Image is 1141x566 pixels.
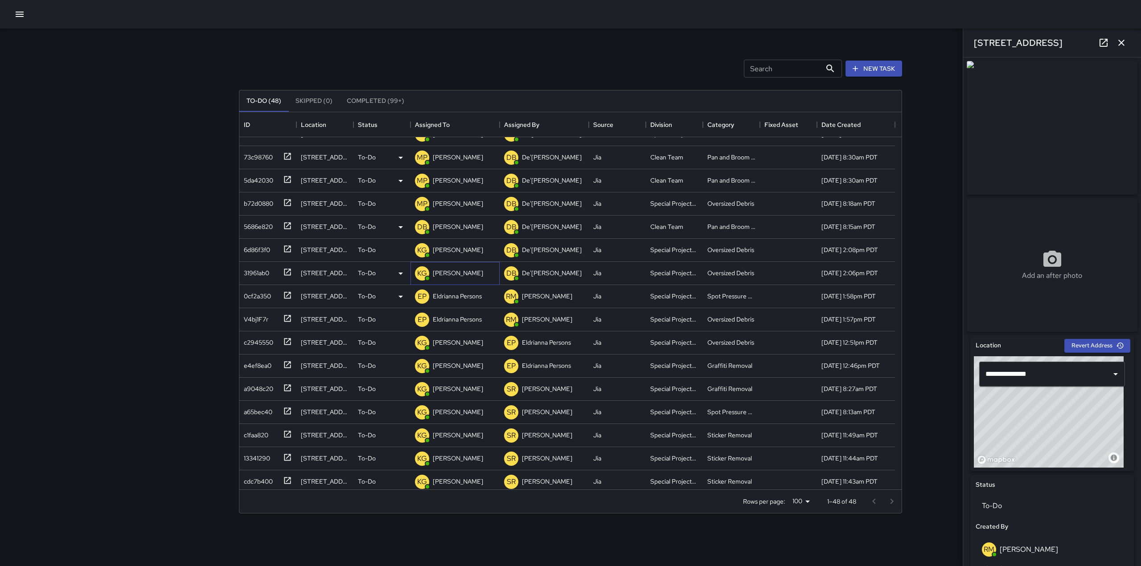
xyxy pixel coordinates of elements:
[353,112,410,137] div: Status
[827,497,856,506] p: 1–48 of 48
[433,361,483,370] p: [PERSON_NAME]
[522,431,572,440] p: [PERSON_NAME]
[522,222,582,231] p: De'[PERSON_NAME]
[433,338,483,347] p: [PERSON_NAME]
[650,176,683,185] div: Clean Team
[522,292,572,301] p: [PERSON_NAME]
[743,497,785,506] p: Rows per page:
[650,222,683,231] div: Clean Team
[821,361,880,370] div: 9/16/2025, 12:46pm PDT
[417,430,427,441] p: KG
[500,112,589,137] div: Assigned By
[522,384,572,393] p: [PERSON_NAME]
[506,222,517,232] p: DB
[240,473,273,486] div: cdc7b400
[504,112,539,137] div: Assigned By
[240,149,273,162] div: 73c98760
[593,199,601,208] div: Jia
[650,454,698,463] div: Special Projects Team
[301,269,349,277] div: 485 Pine Street
[650,153,683,162] div: Clean Team
[433,245,483,254] p: [PERSON_NAME]
[433,431,483,440] p: [PERSON_NAME]
[507,384,516,395] p: SR
[593,384,601,393] div: Jia
[593,269,601,277] div: Jia
[288,90,340,112] button: Skipped (0)
[433,292,482,301] p: Eldrianna Persons
[417,453,427,464] p: KG
[650,245,698,254] div: Special Projects Team
[340,90,411,112] button: Completed (99+)
[240,242,270,254] div: 6d86f3f0
[358,269,376,277] p: To-Do
[707,112,734,137] div: Category
[845,61,902,77] button: New Task
[240,334,273,347] div: c2945550
[358,153,376,162] p: To-Do
[301,384,349,393] div: 2 Mission Street
[593,454,601,463] div: Jia
[821,176,878,185] div: 9/18/2025, 8:30am PDT
[506,152,517,163] p: DB
[433,384,483,393] p: [PERSON_NAME]
[506,245,517,256] p: DB
[240,311,268,324] div: V4bj1F7r
[240,288,271,301] div: 0cf2a350
[240,265,269,277] div: 31961ab0
[433,315,482,324] p: Eldrianna Persons
[707,431,752,440] div: Sticker Removal
[433,269,483,277] p: [PERSON_NAME]
[707,384,752,393] div: Graffiti Removal
[301,199,349,208] div: 401 Sansome Street
[821,292,876,301] div: 9/17/2025, 1:58pm PDT
[358,245,376,254] p: To-Do
[650,199,698,208] div: Special Projects Team
[506,199,517,209] p: DB
[240,427,268,440] div: c1faa820
[707,361,752,370] div: Graffiti Removal
[418,291,427,302] p: EP
[522,245,582,254] p: De'[PERSON_NAME]
[707,338,754,347] div: Oversized Debris
[707,292,755,301] div: Spot Pressure Washing
[358,338,376,347] p: To-Do
[301,112,326,137] div: Location
[707,407,755,416] div: Spot Pressure Washing
[433,199,483,208] p: [PERSON_NAME]
[821,384,877,393] div: 9/16/2025, 8:27am PDT
[301,176,349,185] div: 121 Steuart Street
[433,477,483,486] p: [PERSON_NAME]
[707,176,755,185] div: Pan and Broom Block Faces
[707,199,754,208] div: Oversized Debris
[593,153,601,162] div: Jia
[358,384,376,393] p: To-Do
[506,175,517,186] p: DB
[417,361,427,371] p: KG
[821,315,876,324] div: 9/17/2025, 1:57pm PDT
[646,112,703,137] div: Division
[650,477,698,486] div: Special Projects Team
[703,112,760,137] div: Category
[415,112,450,137] div: Assigned To
[417,268,427,279] p: KG
[522,153,582,162] p: De'[PERSON_NAME]
[301,315,349,324] div: 483 Sacramento Street
[506,291,517,302] p: RM
[593,112,613,137] div: Source
[301,361,349,370] div: 690 Market Street
[358,292,376,301] p: To-Do
[240,358,271,370] div: e4ef8ea0
[239,112,296,137] div: ID
[821,153,878,162] div: 9/18/2025, 8:30am PDT
[821,431,878,440] div: 9/15/2025, 11:49am PDT
[417,476,427,487] p: KG
[650,361,698,370] div: Special Projects Team
[821,199,875,208] div: 9/18/2025, 8:18am PDT
[707,315,754,324] div: Oversized Debris
[522,199,582,208] p: De'[PERSON_NAME]
[707,269,754,277] div: Oversized Debris
[358,361,376,370] p: To-Do
[301,454,349,463] div: 215 Market Street
[240,219,273,231] div: 5686e820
